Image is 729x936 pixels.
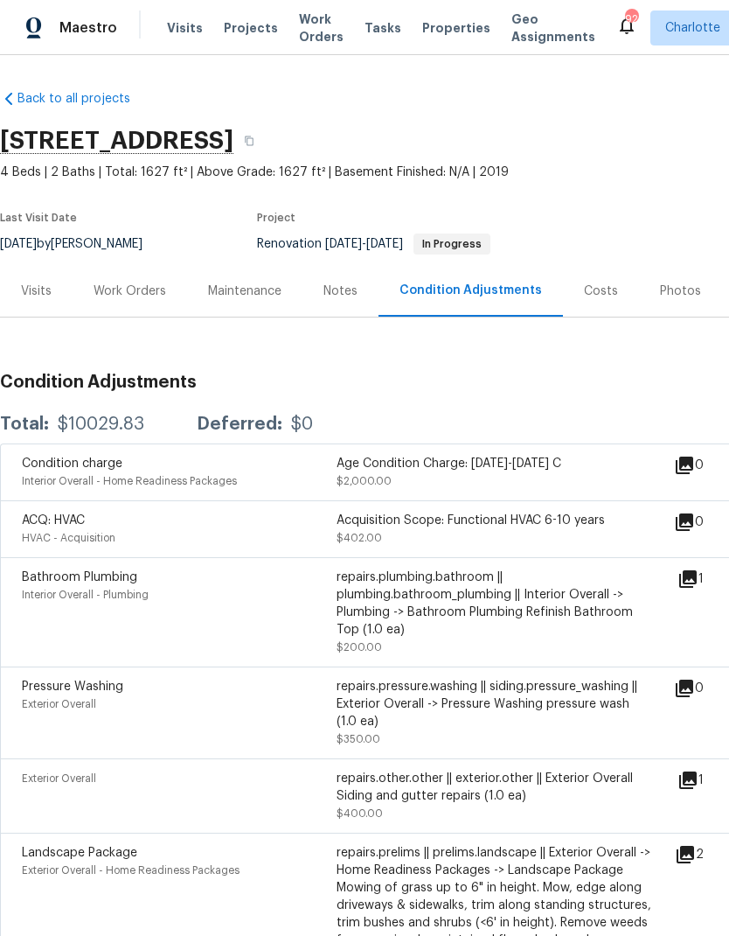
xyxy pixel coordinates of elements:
span: Project [257,213,295,223]
div: Photos [660,283,701,300]
span: Pressure Washing [22,681,123,693]
div: repairs.pressure.washing || siding.pressure_washing || Exterior Overall -> Pressure Washing press... [337,678,651,730]
span: $402.00 [337,533,382,543]
span: In Progress [415,239,489,249]
span: ACQ: HVAC [22,514,85,527]
span: Geo Assignments [511,10,595,45]
div: Condition Adjustments [399,282,542,299]
span: $200.00 [337,642,382,653]
span: $400.00 [337,808,383,819]
span: Properties [422,19,490,37]
span: Charlotte [665,19,720,37]
div: Deferred: [197,416,282,433]
span: Landscape Package [22,847,137,859]
span: Bathroom Plumbing [22,571,137,583]
span: Interior Overall - Home Readiness Packages [22,476,237,486]
span: Exterior Overall - Home Readiness Packages [22,865,240,876]
div: Visits [21,283,52,300]
div: Maintenance [208,283,281,300]
span: Exterior Overall [22,699,96,709]
span: Condition charge [22,458,122,470]
button: Copy Address [233,125,265,157]
div: Acquisition Scope: Functional HVAC 6-10 years [337,512,651,529]
span: Interior Overall - Plumbing [22,590,149,600]
div: repairs.other.other || exterior.other || Exterior Overall Siding and gutter repairs (1.0 ea) [337,770,651,805]
span: Maestro [59,19,117,37]
span: $2,000.00 [337,476,392,486]
div: repairs.plumbing.bathroom || plumbing.bathroom_plumbing || Interior Overall -> Plumbing -> Bathro... [337,569,651,639]
span: - [325,238,403,250]
div: Age Condition Charge: [DATE]-[DATE] C [337,455,651,472]
div: 92 [625,10,637,28]
span: HVAC - Acquisition [22,533,115,543]
div: $10029.83 [58,416,144,433]
span: Projects [224,19,278,37]
div: Work Orders [94,283,166,300]
span: [DATE] [325,238,362,250]
span: $350.00 [337,734,380,744]
span: [DATE] [366,238,403,250]
div: Notes [323,283,358,300]
span: Visits [167,19,203,37]
span: Renovation [257,238,490,250]
span: Tasks [364,22,401,34]
div: $0 [291,416,313,433]
span: Work Orders [299,10,344,45]
span: Exterior Overall [22,773,96,784]
div: Costs [584,283,618,300]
